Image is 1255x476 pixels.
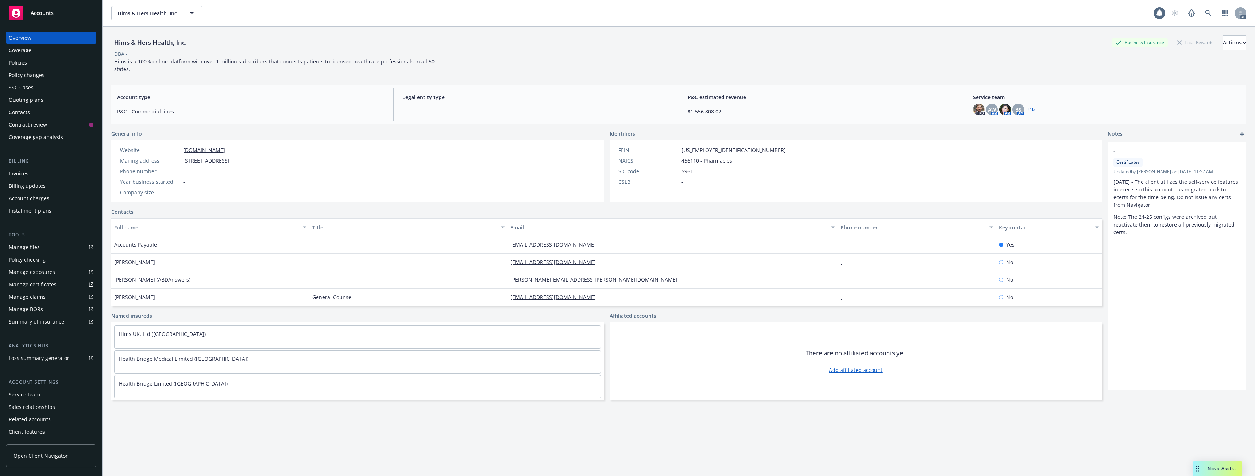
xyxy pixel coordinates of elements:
span: - [312,241,314,248]
span: - [183,178,185,186]
div: Loss summary generator [9,352,69,364]
span: Nova Assist [1208,465,1236,472]
div: Billing [6,158,96,165]
a: Policy changes [6,69,96,81]
div: Company size [120,189,180,196]
span: BS [1015,106,1022,113]
div: Manage claims [9,291,46,303]
span: - [402,108,670,115]
div: Key contact [999,224,1091,231]
span: Yes [1006,241,1015,248]
a: Contacts [111,208,134,216]
a: [EMAIL_ADDRESS][DOMAIN_NAME] [510,294,602,301]
span: - [312,258,314,266]
span: 5961 [681,167,693,175]
div: Summary of insurance [9,316,64,328]
a: Affiliated accounts [610,312,656,320]
span: No [1006,276,1013,283]
a: Search [1201,6,1216,20]
button: Title [309,218,507,236]
div: Tools [6,231,96,239]
span: No [1006,293,1013,301]
a: - [841,259,848,266]
a: [EMAIL_ADDRESS][DOMAIN_NAME] [510,259,602,266]
a: Service team [6,389,96,400]
div: Account settings [6,379,96,386]
a: Accounts [6,3,96,23]
div: Policy checking [9,254,46,266]
a: [EMAIL_ADDRESS][DOMAIN_NAME] [510,241,602,248]
a: Hims UK, Ltd ([GEOGRAPHIC_DATA]) [119,330,206,337]
a: Policy checking [6,254,96,266]
img: photo [999,104,1011,115]
div: Coverage gap analysis [9,131,63,143]
p: [DATE] - The client utilizes the self-service features in ecerts so this account has migrated bac... [1113,178,1240,209]
div: Installment plans [9,205,51,217]
span: Manage exposures [6,266,96,278]
a: Manage files [6,241,96,253]
div: SIC code [618,167,679,175]
div: Related accounts [9,414,51,425]
div: Manage exposures [9,266,55,278]
div: Hims & Hers Health, Inc. [111,38,190,47]
a: Manage certificates [6,279,96,290]
span: Accounts [31,10,54,16]
a: Manage claims [6,291,96,303]
a: Sales relationships [6,401,96,413]
a: Manage BORs [6,303,96,315]
a: Installment plans [6,205,96,217]
button: Phone number [838,218,996,236]
a: - [841,241,848,248]
button: Email [507,218,838,236]
button: Key contact [996,218,1102,236]
a: Loss summary generator [6,352,96,364]
div: Coverage [9,44,31,56]
a: [DOMAIN_NAME] [183,147,225,154]
div: Title [312,224,497,231]
div: Manage BORs [9,303,43,315]
a: Coverage gap analysis [6,131,96,143]
span: [US_EMPLOYER_IDENTIFICATION_NUMBER] [681,146,786,154]
div: Sales relationships [9,401,55,413]
span: There are no affiliated accounts yet [806,349,905,357]
a: Billing updates [6,180,96,192]
a: Summary of insurance [6,316,96,328]
span: Hims & Hers Health, Inc. [117,9,181,17]
div: Contacts [9,107,30,118]
a: Overview [6,32,96,44]
a: +16 [1027,107,1035,112]
div: Contract review [9,119,47,131]
div: Total Rewards [1174,38,1217,47]
span: $1,556,808.02 [688,108,955,115]
span: General Counsel [312,293,353,301]
button: Hims & Hers Health, Inc. [111,6,202,20]
div: Client features [9,426,45,438]
a: - [841,276,848,283]
span: Account type [117,93,385,101]
span: - [183,189,185,196]
a: Health Bridge Medical Limited ([GEOGRAPHIC_DATA]) [119,355,248,362]
div: Phone number [841,224,985,231]
div: Manage certificates [9,279,57,290]
div: Email [510,224,827,231]
div: SSC Cases [9,82,34,93]
a: Start snowing [1167,6,1182,20]
div: NAICS [618,157,679,165]
span: P&C estimated revenue [688,93,955,101]
a: Account charges [6,193,96,204]
span: Hims is a 100% online platform with over 1 million subscribers that connects patients to licensed... [114,58,436,73]
a: Related accounts [6,414,96,425]
div: Policy changes [9,69,45,81]
a: Client features [6,426,96,438]
a: add [1237,130,1246,139]
span: - [312,276,314,283]
div: Mailing address [120,157,180,165]
a: Switch app [1218,6,1232,20]
span: - [1113,147,1221,155]
button: Nova Assist [1193,461,1242,476]
div: Account charges [9,193,49,204]
a: Add affiliated account [829,366,883,374]
div: FEIN [618,146,679,154]
span: Identifiers [610,130,635,138]
div: Phone number [120,167,180,175]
